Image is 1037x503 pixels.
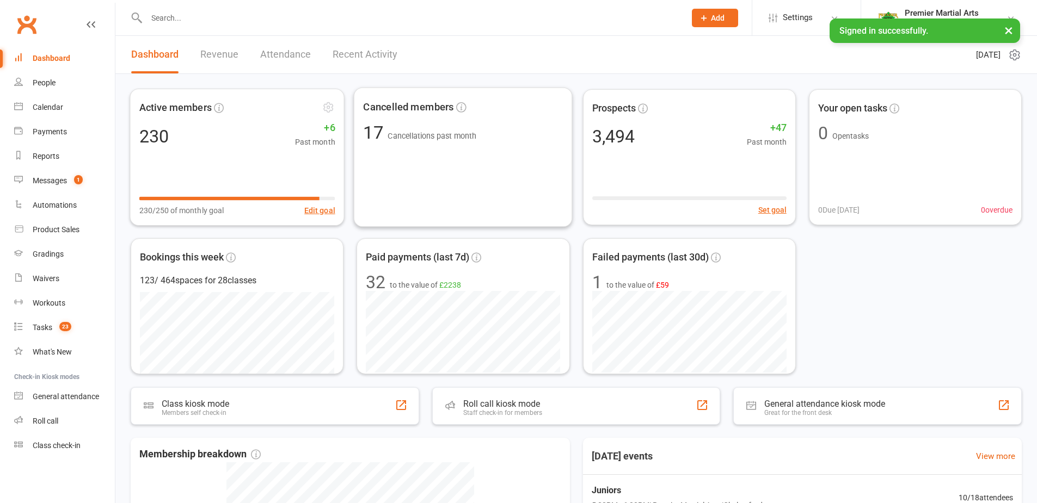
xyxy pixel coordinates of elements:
[33,392,99,401] div: General attendance
[33,441,81,450] div: Class check-in
[758,204,787,216] button: Set goal
[140,250,224,265] span: Bookings this week
[14,266,115,291] a: Waivers
[139,446,261,462] span: Membership breakdown
[818,125,828,142] div: 0
[33,323,52,332] div: Tasks
[74,175,83,184] span: 1
[592,128,635,145] div: 3,494
[200,36,238,73] a: Revenue
[981,204,1013,216] span: 0 overdue
[139,100,212,116] span: Active members
[905,18,1007,28] div: Premier Martial Arts Essex Ltd
[162,399,229,409] div: Class kiosk mode
[33,299,65,307] div: Workouts
[905,8,1007,18] div: Premier Martial Arts
[463,399,542,409] div: Roll call kiosk mode
[390,279,461,291] span: to the value of
[583,446,661,466] h3: [DATE] events
[592,101,636,116] span: Prospects
[139,127,169,145] div: 230
[363,122,388,143] span: 17
[388,132,477,140] span: Cancellations past month
[14,144,115,169] a: Reports
[260,36,311,73] a: Attendance
[14,384,115,409] a: General attendance kiosk mode
[976,48,1001,61] span: [DATE]
[59,322,71,331] span: 23
[832,132,869,140] span: Open tasks
[783,5,813,30] span: Settings
[33,127,67,136] div: Payments
[33,201,77,209] div: Automations
[14,169,115,193] a: Messages 1
[33,250,64,258] div: Gradings
[656,281,669,289] span: £59
[295,120,335,135] span: +6
[818,101,887,116] span: Your open tasks
[14,409,115,433] a: Roll call
[366,274,385,291] div: 32
[33,417,58,425] div: Roll call
[606,279,669,291] span: to the value of
[33,347,72,356] div: What's New
[747,136,787,148] span: Past month
[14,120,115,144] a: Payments
[162,409,229,417] div: Members self check-in
[818,204,860,216] span: 0 Due [DATE]
[333,36,397,73] a: Recent Activity
[14,193,115,218] a: Automations
[33,103,63,111] div: Calendar
[33,54,70,63] div: Dashboard
[14,95,115,120] a: Calendar
[13,11,40,38] a: Clubworx
[33,274,59,283] div: Waivers
[463,409,542,417] div: Staff check-in for members
[976,450,1015,463] a: View more
[131,36,179,73] a: Dashboard
[14,218,115,242] a: Product Sales
[592,483,763,498] span: Juniors
[143,10,678,26] input: Search...
[764,399,885,409] div: General attendance kiosk mode
[304,204,335,216] button: Edit goal
[592,250,709,265] span: Failed payments (last 30d)
[839,26,928,36] span: Signed in successfully.
[764,409,885,417] div: Great for the front desk
[14,46,115,71] a: Dashboard
[140,274,334,288] div: 123 / 464 spaces for 28 classes
[33,225,79,234] div: Product Sales
[14,315,115,340] a: Tasks 23
[14,242,115,266] a: Gradings
[33,152,59,160] div: Reports
[139,204,224,216] span: 230/250 of monthly goal
[592,274,602,291] div: 1
[14,433,115,458] a: Class kiosk mode
[363,99,453,115] span: Cancelled members
[692,9,738,27] button: Add
[747,120,787,136] span: +47
[366,250,469,265] span: Paid payments (last 7d)
[33,176,67,185] div: Messages
[14,340,115,364] a: What's New
[14,291,115,315] a: Workouts
[439,281,461,289] span: £2238
[878,7,899,29] img: thumb_image1619788694.png
[711,14,725,22] span: Add
[999,18,1018,42] button: ×
[295,135,335,148] span: Past month
[14,71,115,95] a: People
[33,78,56,87] div: People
